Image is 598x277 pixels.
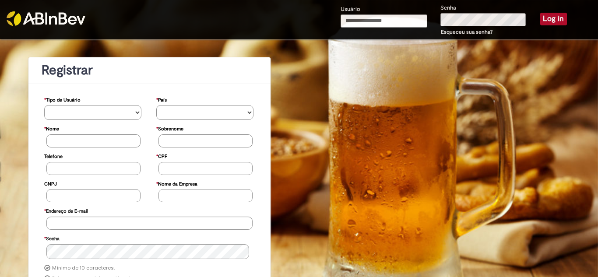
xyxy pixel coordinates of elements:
label: Telefone [44,149,63,162]
label: Senha [44,231,60,244]
button: Log in [540,13,567,25]
label: Nome [44,122,59,134]
label: CPF [156,149,167,162]
label: Sobrenome [156,122,183,134]
img: ABInbev-white.png [7,11,85,26]
label: Endereço de E-mail [44,204,88,217]
label: CNPJ [44,177,57,189]
label: Mínimo de 10 caracteres. [52,265,115,272]
label: País [156,93,167,105]
h1: Registrar [42,63,257,77]
label: Nome da Empresa [156,177,197,189]
label: Tipo de Usuário [44,93,81,105]
label: Usuário [341,5,360,14]
a: Esqueceu sua senha? [441,28,492,35]
label: Senha [440,4,456,12]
